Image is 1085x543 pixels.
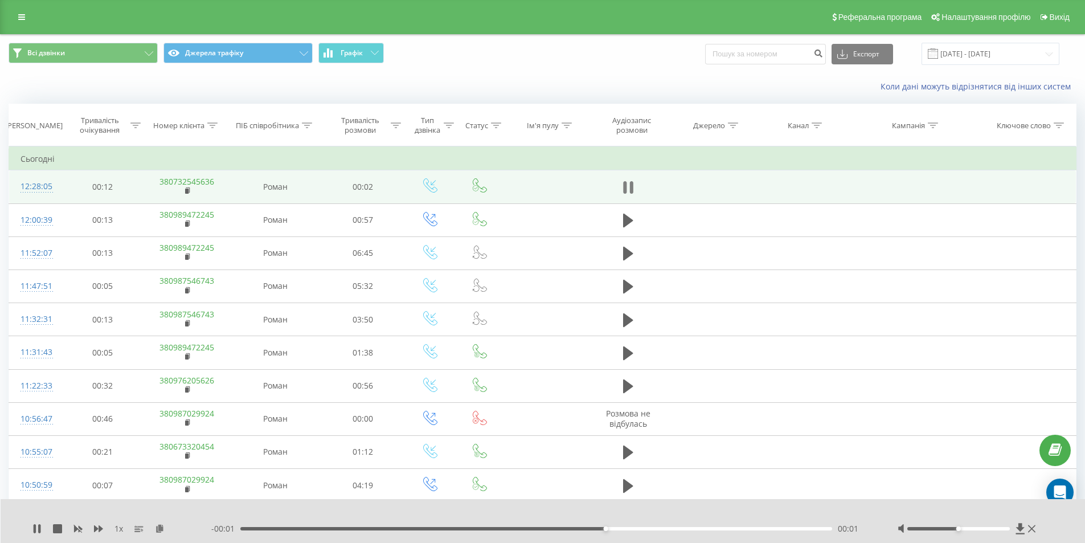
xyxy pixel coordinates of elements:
td: 05:32 [322,270,404,303]
td: 00:56 [322,369,404,402]
div: Ім'я пулу [527,121,559,130]
span: 00:01 [838,523,858,534]
div: Аудіозапис розмови [599,116,665,135]
td: Роман [230,203,322,236]
td: 00:00 [322,402,404,435]
button: Всі дзвінки [9,43,158,63]
td: Роман [230,402,322,435]
div: 10:55:07 [21,441,50,463]
div: [PERSON_NAME] [5,121,63,130]
td: 04:19 [322,469,404,502]
td: 01:38 [322,336,404,369]
td: 00:05 [62,270,144,303]
div: Тип дзвінка [414,116,441,135]
a: 380987546743 [159,309,214,320]
td: Роман [230,369,322,402]
td: 00:13 [62,236,144,270]
td: Роман [230,336,322,369]
td: 00:05 [62,336,144,369]
td: 03:50 [322,303,404,336]
span: 1 x [114,523,123,534]
td: Роман [230,435,322,468]
div: Кампанія [892,121,925,130]
td: 00:12 [62,170,144,203]
a: 380987029924 [159,474,214,485]
span: - 00:01 [211,523,240,534]
div: 11:52:07 [21,242,50,264]
td: 00:13 [62,303,144,336]
div: Accessibility label [956,526,961,531]
span: Налаштування профілю [941,13,1030,22]
div: Статус [465,121,488,130]
td: Роман [230,469,322,502]
td: 00:07 [62,469,144,502]
td: Роман [230,270,322,303]
a: 380987029924 [159,408,214,419]
td: Роман [230,303,322,336]
div: 11:47:51 [21,275,50,297]
a: 380989472245 [159,242,214,253]
td: 00:21 [62,435,144,468]
div: Номер клієнта [153,121,204,130]
button: Джерела трафіку [163,43,313,63]
td: 00:32 [62,369,144,402]
td: 00:02 [322,170,404,203]
div: Accessibility label [603,526,608,531]
div: Тривалість очікування [72,116,128,135]
a: 380976205626 [159,375,214,386]
button: Експорт [832,44,893,64]
td: 00:46 [62,402,144,435]
div: ПІБ співробітника [236,121,299,130]
a: 380989472245 [159,342,214,353]
a: 380673320454 [159,441,214,452]
div: Тривалість розмови [332,116,388,135]
button: Графік [318,43,384,63]
div: Ключове слово [997,121,1051,130]
div: 10:56:47 [21,408,50,430]
div: Джерело [693,121,725,130]
div: 11:31:43 [21,341,50,364]
a: Коли дані можуть відрізнятися вiд інших систем [881,81,1076,92]
div: 12:00:39 [21,209,50,231]
td: Роман [230,236,322,270]
a: 380989472245 [159,209,214,220]
div: 11:32:31 [21,308,50,330]
div: Open Intercom Messenger [1046,479,1074,506]
td: Сьогодні [9,148,1076,170]
a: 380987546743 [159,275,214,286]
span: Розмова не відбулась [606,408,650,429]
td: Роман [230,170,322,203]
a: 380732545636 [159,176,214,187]
span: Вихід [1050,13,1070,22]
td: 06:45 [322,236,404,270]
td: 00:13 [62,203,144,236]
div: Канал [788,121,809,130]
td: 01:12 [322,435,404,468]
div: 10:50:59 [21,474,50,496]
span: Графік [341,49,363,57]
input: Пошук за номером [705,44,826,64]
div: 11:22:33 [21,375,50,397]
span: Всі дзвінки [27,48,65,58]
span: Реферальна програма [838,13,922,22]
div: 12:28:05 [21,175,50,198]
td: 00:57 [322,203,404,236]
